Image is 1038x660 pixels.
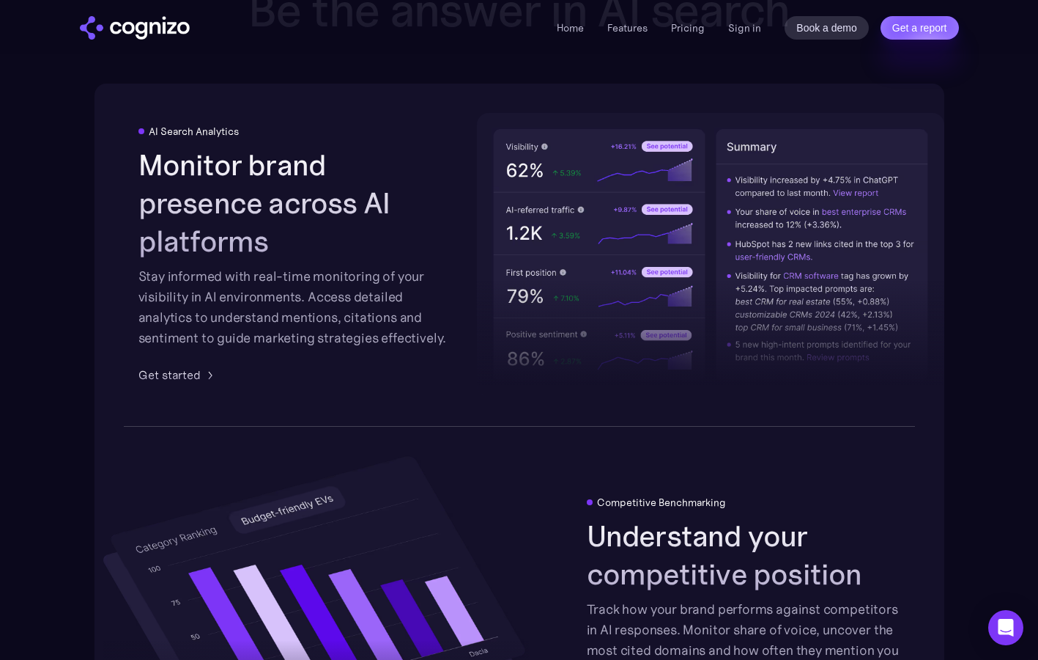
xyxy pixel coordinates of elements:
[138,266,452,348] div: Stay informed with real-time monitoring of your visibility in AI environments. Access detailed an...
[587,517,900,593] h2: Understand your competitive position
[607,21,648,34] a: Features
[138,366,218,384] a: Get started
[80,16,190,40] a: home
[557,21,584,34] a: Home
[728,19,761,37] a: Sign in
[597,496,726,508] div: Competitive Benchmarking
[477,113,944,397] img: AI visibility metrics performance insights
[671,21,705,34] a: Pricing
[881,16,959,40] a: Get a report
[149,125,239,137] div: AI Search Analytics
[80,16,190,40] img: cognizo logo
[138,146,452,260] h2: Monitor brand presence across AI platforms
[988,610,1023,645] div: Open Intercom Messenger
[785,16,869,40] a: Book a demo
[138,366,201,384] div: Get started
